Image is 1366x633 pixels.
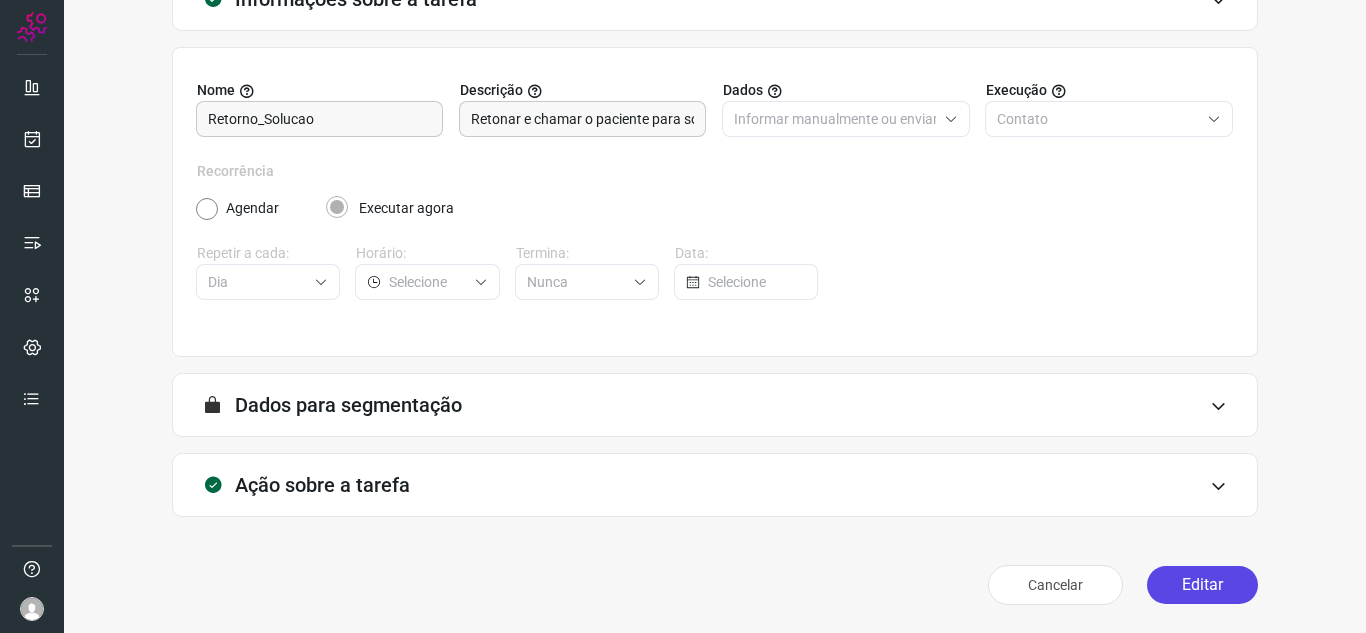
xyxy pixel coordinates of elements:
span: Nome [197,80,235,101]
input: Selecione [389,265,465,299]
label: Repetir a cada: [197,243,340,264]
button: Cancelar [988,565,1123,605]
input: Selecione [208,265,306,299]
label: Data: [675,243,818,264]
span: Descrição [460,80,523,101]
input: Selecione [527,265,625,299]
label: Agendar [226,198,279,219]
input: Selecione [708,265,805,299]
h3: Dados para segmentação [235,393,462,417]
button: Editar [1147,566,1258,604]
label: Recorrência [197,161,1233,182]
label: Termina: [516,243,659,264]
label: Horário: [356,243,499,264]
input: Selecione o tipo de envio [997,102,1199,136]
span: Execução [986,80,1047,101]
label: Executar agora [359,198,454,219]
input: Forneça uma breve descrição da sua tarefa. [471,102,694,136]
h3: Ação sobre a tarefa [235,473,410,497]
span: Dados [723,80,763,101]
input: Selecione o tipo de envio [734,102,936,136]
img: avatar-user-boy.jpg [20,597,44,621]
input: Digite o nome para a sua tarefa. [208,102,431,136]
img: Logo [17,12,47,42]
